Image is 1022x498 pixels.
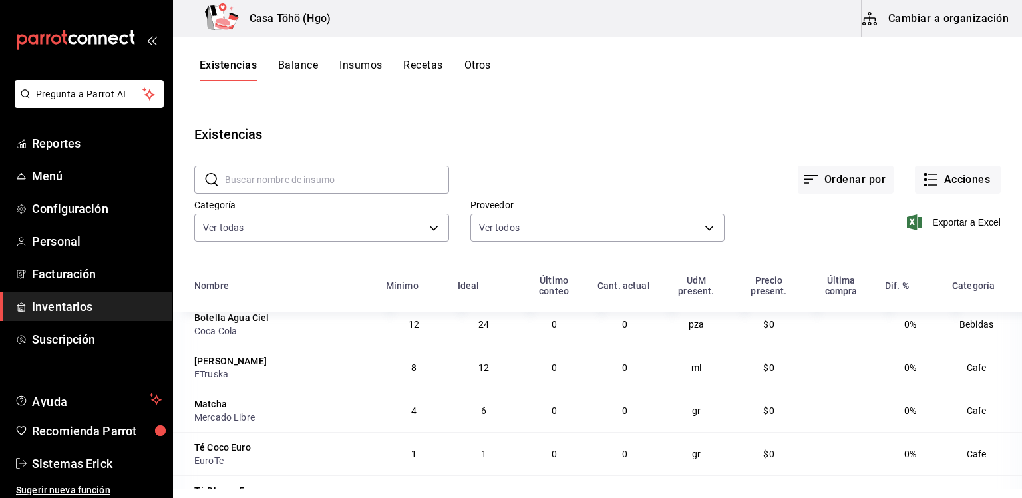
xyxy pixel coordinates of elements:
[339,59,382,81] button: Insumos
[944,346,1022,389] td: Cafe
[32,232,162,250] span: Personal
[32,265,162,283] span: Facturación
[597,280,650,291] div: Cant. actual
[904,362,916,373] span: 0%
[904,319,916,330] span: 0%
[741,275,797,296] div: Precio present.
[526,275,582,296] div: Último conteo
[944,389,1022,432] td: Cafe
[622,449,627,459] span: 0
[203,221,244,234] span: Ver todas
[32,391,144,407] span: Ayuda
[146,35,157,45] button: open_drawer_menu
[194,200,449,210] label: Categoría
[944,302,1022,346] td: Bebidas
[668,275,725,296] div: UdM present.
[458,280,480,291] div: Ideal
[36,87,143,101] span: Pregunta a Parrot AI
[194,311,269,324] div: Botella Agua Ciel
[9,97,164,111] a: Pregunta a Parrot AI
[194,411,370,424] div: Mercado Libre
[481,405,486,416] span: 6
[32,298,162,316] span: Inventarios
[798,166,894,194] button: Ordenar por
[552,449,557,459] span: 0
[622,319,627,330] span: 0
[763,405,774,416] span: $0
[409,319,419,330] span: 12
[478,319,489,330] span: 24
[15,80,164,108] button: Pregunta a Parrot AI
[763,362,774,373] span: $0
[763,449,774,459] span: $0
[200,59,257,81] button: Existencias
[194,441,251,454] div: Té Coco Euro
[194,368,370,381] div: ETruska
[239,11,331,27] h3: Casa Töhö (Hgo)
[16,483,162,497] span: Sugerir nueva función
[464,59,491,81] button: Otros
[194,280,229,291] div: Nombre
[411,449,417,459] span: 1
[944,432,1022,475] td: Cafe
[411,405,417,416] span: 4
[278,59,318,81] button: Balance
[200,59,491,81] div: navigation tabs
[481,449,486,459] span: 1
[386,280,419,291] div: Mínimo
[32,330,162,348] span: Suscripción
[813,275,869,296] div: Última compra
[194,124,262,144] div: Existencias
[904,405,916,416] span: 0%
[885,280,909,291] div: Dif. %
[32,167,162,185] span: Menú
[194,454,370,467] div: EuroTe
[411,362,417,373] span: 8
[194,397,227,411] div: Matcha
[552,362,557,373] span: 0
[952,280,995,291] div: Categoría
[660,302,733,346] td: pza
[225,166,449,193] input: Buscar nombre de insumo
[552,319,557,330] span: 0
[904,449,916,459] span: 0%
[763,319,774,330] span: $0
[470,200,725,210] label: Proveedor
[403,59,442,81] button: Recetas
[660,432,733,475] td: gr
[660,346,733,389] td: ml
[910,214,1001,230] button: Exportar a Excel
[32,200,162,218] span: Configuración
[622,405,627,416] span: 0
[32,134,162,152] span: Reportes
[622,362,627,373] span: 0
[194,354,267,368] div: [PERSON_NAME]
[915,166,1001,194] button: Acciones
[194,324,370,338] div: Coca Cola
[660,389,733,432] td: gr
[194,484,259,497] div: Té Blanco Euro
[32,422,162,440] span: Recomienda Parrot
[478,362,489,373] span: 12
[32,455,162,473] span: Sistemas Erick
[479,221,520,234] span: Ver todos
[552,405,557,416] span: 0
